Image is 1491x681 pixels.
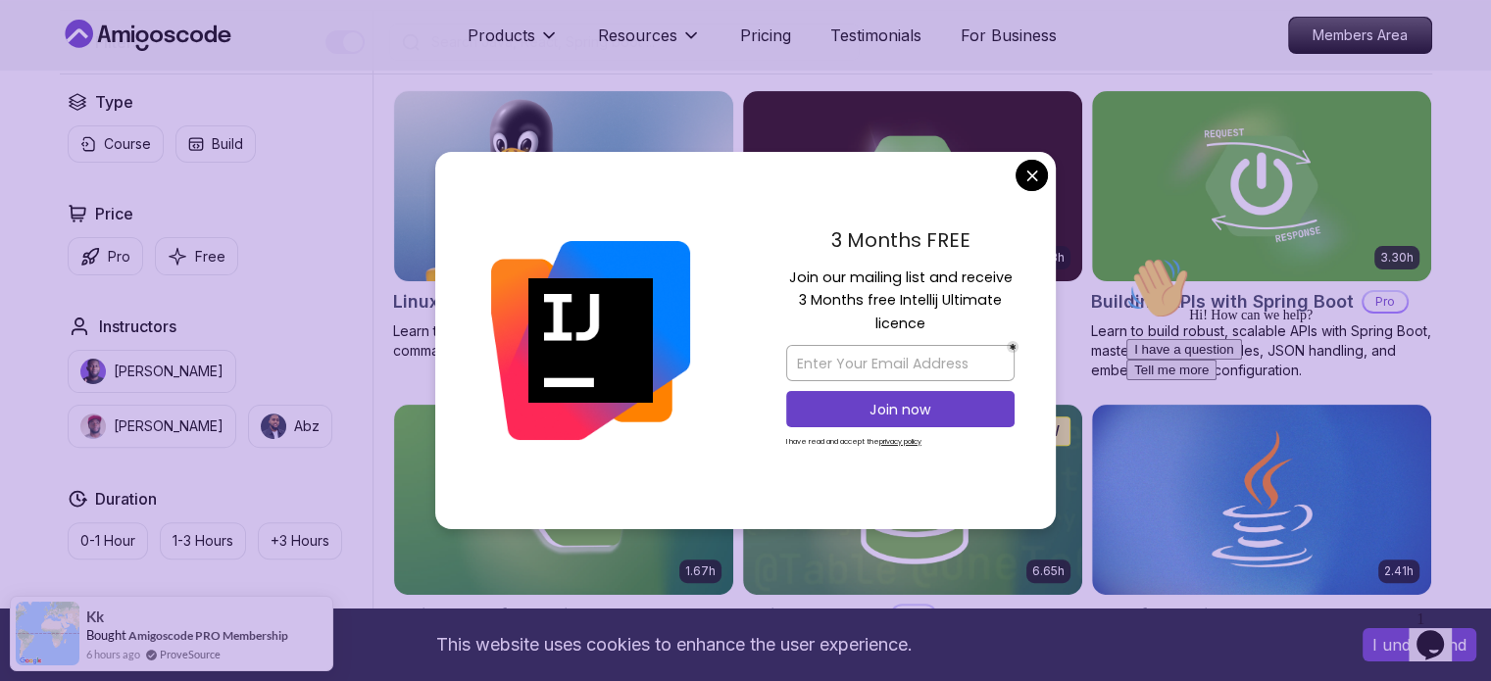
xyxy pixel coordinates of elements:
p: Course [104,134,151,154]
p: Learn the fundamentals of Linux and how to use the command line [393,321,734,361]
p: [PERSON_NAME] [114,362,224,381]
p: Members Area [1289,18,1431,53]
button: Course [68,125,164,163]
p: 1-3 Hours [173,531,233,551]
img: Spring Boot for Beginners card [394,405,733,595]
img: :wave: [8,8,71,71]
button: Resources [598,24,701,63]
a: Building APIs with Spring Boot card3.30hBuilding APIs with Spring BootProLearn to build robust, s... [1091,90,1432,380]
img: Building APIs with Spring Boot card [1092,91,1431,281]
img: Java for Beginners card [1092,405,1431,595]
a: ProveSource [160,646,221,662]
span: 6 hours ago [86,646,140,662]
h2: Java for Beginners [1091,602,1258,629]
a: Pricing [740,24,791,47]
h2: Linux Fundamentals [393,288,567,316]
a: Advanced Spring Boot card5.18hAdvanced Spring BootProDive deep into Spring Boot with our advanced... [742,90,1083,380]
p: +3 Hours [271,531,329,551]
p: Products [468,24,535,47]
a: Amigoscode PRO Membership [128,628,288,643]
h2: Spring Data JPA [742,602,882,629]
h2: Instructors [99,315,176,338]
img: instructor img [80,413,106,439]
button: Tell me more [8,111,98,131]
img: Advanced Spring Boot card [743,91,1082,281]
button: 0-1 Hour [68,522,148,559]
a: Spring Boot for Beginners card1.67hNEWSpring Boot for BeginnersBuild a CRUD API with Spring Boot ... [393,404,734,674]
span: Hi! How can we help? [8,59,194,73]
p: Free [195,247,225,267]
p: Resources [598,24,677,47]
h2: Type [95,90,133,114]
img: provesource social proof notification image [16,602,79,665]
button: Build [175,125,256,163]
a: Members Area [1288,17,1432,54]
a: Spring Data JPA card6.65hNEWSpring Data JPAProMaster database management, advanced querying, and ... [742,404,1083,674]
h2: Price [95,202,133,225]
p: [PERSON_NAME] [114,416,224,436]
a: Linux Fundamentals card6.00hLinux FundamentalsProLearn the fundamentals of Linux and how to use t... [393,90,734,361]
button: Free [155,237,238,275]
a: For Business [961,24,1057,47]
button: I have a question [8,90,124,111]
button: instructor img[PERSON_NAME] [68,350,236,393]
img: Linux Fundamentals card [394,91,733,281]
p: 0-1 Hour [80,531,135,551]
span: Bought [86,627,126,643]
p: 6.65h [1032,563,1065,579]
iframe: chat widget [1409,603,1471,661]
button: instructor imgAbz [248,405,332,448]
p: Build [212,134,243,154]
p: Learn to build robust, scalable APIs with Spring Boot, mastering REST principles, JSON handling, ... [1091,321,1432,380]
h2: Duration [95,487,157,511]
p: Abz [294,416,320,436]
h2: Building APIs with Spring Boot [1091,288,1354,316]
button: 1-3 Hours [160,522,246,559]
a: Testimonials [830,24,921,47]
div: 👋Hi! How can we help?I have a questionTell me more [8,8,361,131]
button: Products [468,24,559,63]
span: Kk [86,608,104,625]
button: instructor img[PERSON_NAME] [68,405,236,448]
p: Pro [892,606,935,625]
div: This website uses cookies to enhance the user experience. [15,623,1333,666]
p: 1.67h [685,563,716,579]
p: Pro [108,247,130,267]
img: instructor img [261,413,286,439]
img: instructor img [80,359,106,384]
a: Java for Beginners card2.41hJava for BeginnersBeginner-friendly Java course for essential program... [1091,404,1432,674]
button: +3 Hours [258,522,342,559]
iframe: chat widget [1118,249,1471,593]
h2: Spring Boot for Beginners [393,602,618,629]
button: Accept cookies [1363,628,1476,661]
button: Pro [68,237,143,275]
